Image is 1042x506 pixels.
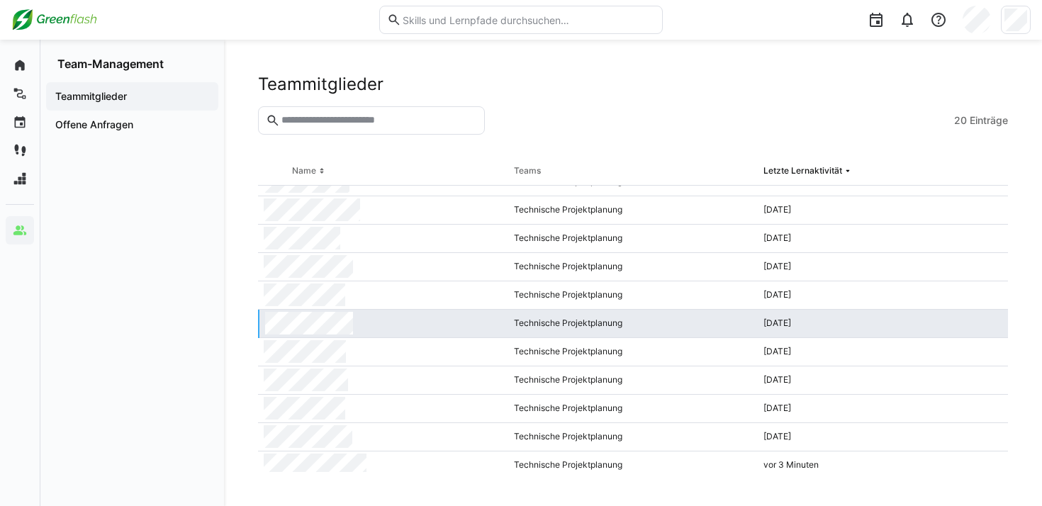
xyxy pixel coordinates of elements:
div: Name [292,165,316,176]
span: [DATE] [763,431,791,442]
span: 20 [954,113,967,128]
span: [DATE] [763,317,791,328]
span: [DATE] [763,204,791,215]
div: Technische Projektplanung [508,225,758,253]
div: Technische Projektplanung [508,196,758,225]
div: Letzte Lernaktivität [763,165,842,176]
span: [DATE] [763,289,791,300]
input: Skills und Lernpfade durchsuchen… [401,13,655,26]
div: Technische Projektplanung [508,423,758,451]
div: Technische Projektplanung [508,253,758,281]
span: vor 3 Minuten [763,459,819,470]
div: Technische Projektplanung [508,451,758,480]
div: Technische Projektplanung [508,310,758,338]
span: [DATE] [763,346,791,356]
div: Teams [514,165,541,176]
span: [DATE] [763,374,791,385]
span: Einträge [970,113,1008,128]
h2: Teammitglieder [258,74,383,95]
div: Technische Projektplanung [508,395,758,423]
span: [DATE] [763,232,791,243]
div: Technische Projektplanung [508,338,758,366]
span: [DATE] [763,403,791,413]
span: [DATE] [763,261,791,271]
div: Technische Projektplanung [508,281,758,310]
div: Technische Projektplanung [508,366,758,395]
